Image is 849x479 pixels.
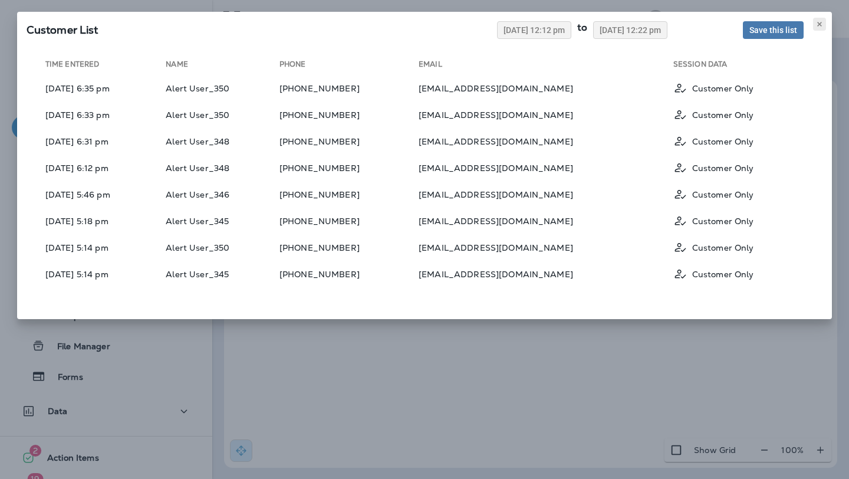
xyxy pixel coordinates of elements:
th: Time Entered [36,60,166,74]
td: [DATE] 5:18 pm [36,209,166,233]
th: Name [166,60,279,74]
td: [PHONE_NUMBER] [279,129,419,153]
td: Alert User_345 [166,209,279,233]
td: [EMAIL_ADDRESS][DOMAIN_NAME] [419,129,673,153]
td: [PHONE_NUMBER] [279,209,419,233]
span: SQL [27,23,98,37]
div: Customer Only [673,187,804,202]
td: [DATE] 6:33 pm [36,103,166,127]
td: [PHONE_NUMBER] [279,235,419,260]
td: Alert User_348 [166,156,279,180]
div: Customer Only [673,107,804,122]
td: [EMAIL_ADDRESS][DOMAIN_NAME] [419,76,673,100]
div: Customer Only [673,267,804,281]
td: Alert User_345 [166,262,279,286]
td: [PHONE_NUMBER] [279,182,419,206]
button: Save this list [743,21,804,39]
th: Email [419,60,673,74]
td: [EMAIL_ADDRESS][DOMAIN_NAME] [419,235,673,260]
th: Phone [279,60,419,74]
span: [DATE] 12:22 pm [600,26,661,34]
td: [DATE] 6:31 pm [36,129,166,153]
td: [DATE] 6:35 pm [36,76,166,100]
td: [EMAIL_ADDRESS][DOMAIN_NAME] [419,182,673,206]
div: to [571,21,593,39]
td: [EMAIL_ADDRESS][DOMAIN_NAME] [419,156,673,180]
p: Customer Only [692,84,754,93]
td: [PHONE_NUMBER] [279,262,419,286]
span: Save this list [749,26,797,34]
div: Customer Only [673,160,804,175]
span: [DATE] 12:12 pm [504,26,565,34]
td: Alert User_350 [166,235,279,260]
p: Customer Only [692,270,754,279]
td: [DATE] 5:14 pm [36,235,166,260]
td: [EMAIL_ADDRESS][DOMAIN_NAME] [419,103,673,127]
button: [DATE] 12:12 pm [497,21,571,39]
td: Alert User_348 [166,129,279,153]
td: [PHONE_NUMBER] [279,156,419,180]
th: Session Data [673,60,813,74]
td: Alert User_346 [166,182,279,206]
td: [DATE] 5:14 pm [36,262,166,286]
td: [DATE] 6:12 pm [36,156,166,180]
p: Customer Only [692,137,754,146]
p: Customer Only [692,110,754,120]
div: Customer Only [673,134,804,149]
div: Customer Only [673,214,804,228]
p: Customer Only [692,190,754,199]
div: Customer Only [673,240,804,255]
p: Customer Only [692,216,754,226]
p: Customer Only [692,243,754,252]
td: [PHONE_NUMBER] [279,76,419,100]
td: [DATE] 5:46 pm [36,182,166,206]
td: [EMAIL_ADDRESS][DOMAIN_NAME] [419,262,673,286]
td: Alert User_350 [166,103,279,127]
td: [EMAIL_ADDRESS][DOMAIN_NAME] [419,209,673,233]
div: Customer Only [673,81,804,96]
td: [PHONE_NUMBER] [279,103,419,127]
td: Alert User_350 [166,76,279,100]
p: Customer Only [692,163,754,173]
button: [DATE] 12:22 pm [593,21,667,39]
